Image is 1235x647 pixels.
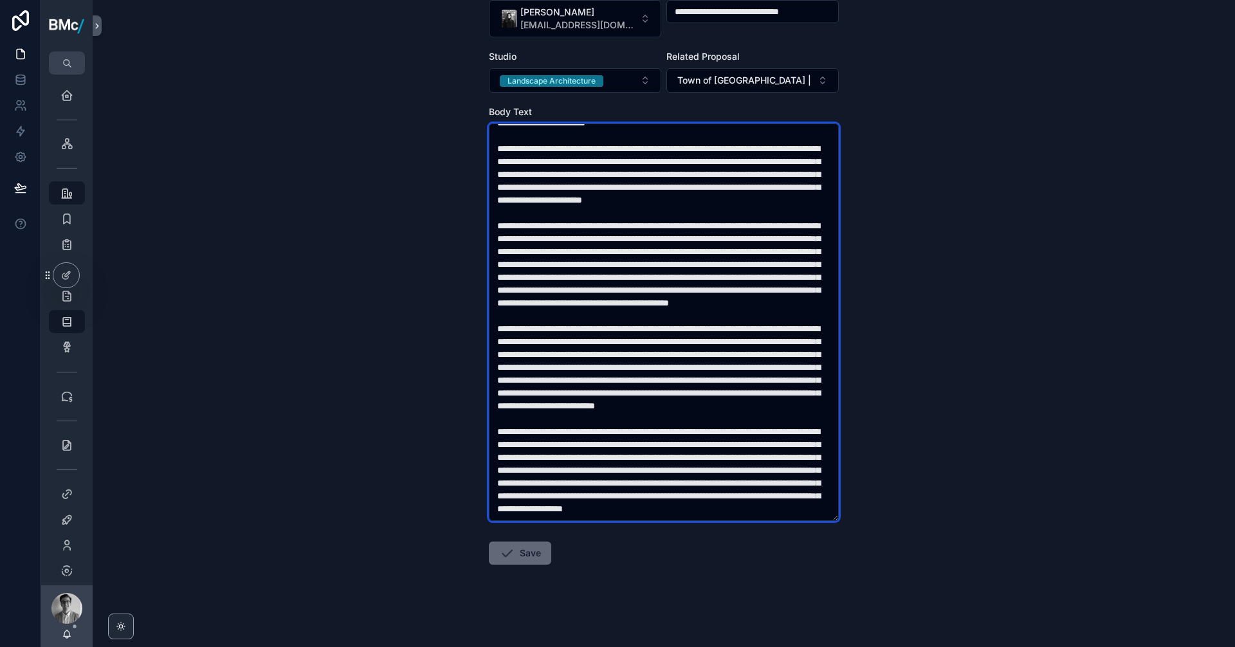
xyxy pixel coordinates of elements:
[49,16,85,35] img: App logo
[489,542,551,565] button: Save
[489,51,517,62] span: Studio
[489,68,661,93] button: Select Button
[666,68,839,93] button: Select Button
[41,75,93,585] div: scrollable content
[489,106,532,117] span: Body Text
[520,6,635,19] span: [PERSON_NAME]
[500,74,603,87] button: Unselect LANDSCAPE_ARCHITECTURE
[666,51,740,62] span: Related Proposal
[508,75,596,87] div: Landscape Architecture
[520,19,635,32] span: [EMAIL_ADDRESS][DOMAIN_NAME]
[677,74,812,87] span: Town of [GEOGRAPHIC_DATA] | Centennial Parks Master Plan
